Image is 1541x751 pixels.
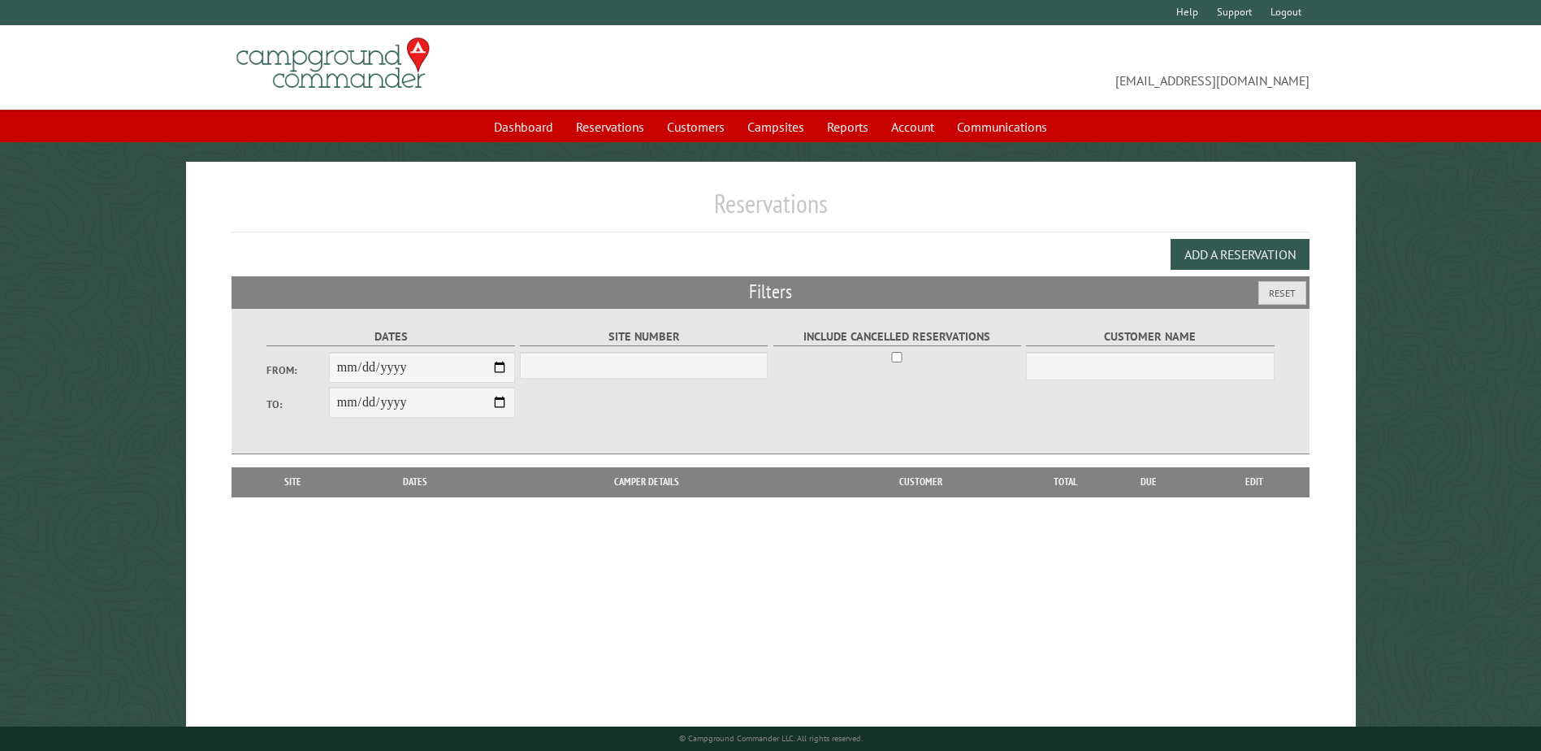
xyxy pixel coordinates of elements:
[484,111,563,142] a: Dashboard
[240,467,345,497] th: Site
[1026,328,1274,346] label: Customer Name
[232,32,435,95] img: Campground Commander
[266,362,328,378] label: From:
[1171,239,1309,270] button: Add a Reservation
[881,111,944,142] a: Account
[738,111,814,142] a: Campsites
[1258,281,1306,305] button: Reset
[657,111,734,142] a: Customers
[773,328,1021,346] label: Include Cancelled Reservations
[947,111,1057,142] a: Communications
[817,111,878,142] a: Reports
[485,467,808,497] th: Camper Details
[232,276,1309,307] h2: Filters
[266,328,514,346] label: Dates
[266,397,328,412] label: To:
[232,188,1309,232] h1: Reservations
[566,111,654,142] a: Reservations
[1032,467,1097,497] th: Total
[346,467,485,497] th: Dates
[808,467,1032,497] th: Customer
[1097,467,1200,497] th: Due
[1200,467,1309,497] th: Edit
[771,45,1309,90] span: [EMAIL_ADDRESS][DOMAIN_NAME]
[679,733,863,744] small: © Campground Commander LLC. All rights reserved.
[520,328,768,346] label: Site Number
